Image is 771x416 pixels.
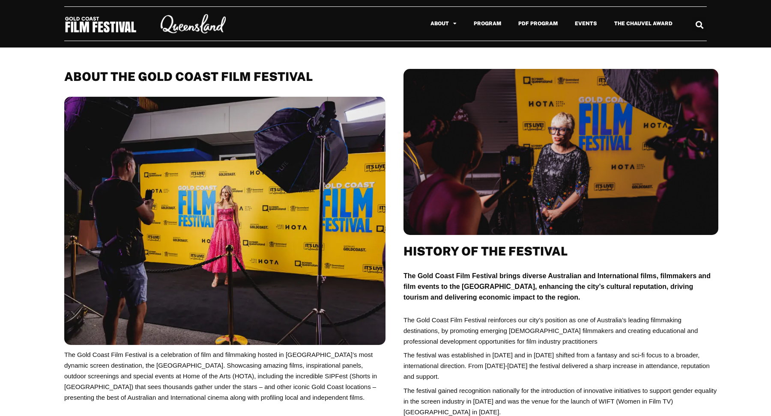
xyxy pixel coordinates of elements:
a: Program [465,14,510,33]
a: PDF Program [510,14,566,33]
h2: History of the Festival [403,244,718,259]
p: The Gold Coast Film Festival reinforces our city’s position as one of Australia’s leading filmmak... [403,315,718,347]
h2: About THE GOLD COAST FILM FESTIVAL​ [64,69,385,84]
a: Events [566,14,606,33]
nav: Menu [246,14,681,33]
p: The festival was established in [DATE] and in [DATE] shifted from a fantasy and sci-fi focus to a... [403,350,718,382]
a: About [422,14,465,33]
div: Search [693,18,707,32]
p: The Gold Coast Film Festival is a celebration of film and filmmaking hosted in [GEOGRAPHIC_DATA]’... [64,349,385,403]
span: howcasing amazing films, inspirational panels, outdoor screenings and special events at Home of t... [64,362,377,401]
a: The Chauvel Award [606,14,681,33]
p: The Gold Coast Film Festival brings diverse Australian and International films, filmmakers and fi... [403,270,718,303]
